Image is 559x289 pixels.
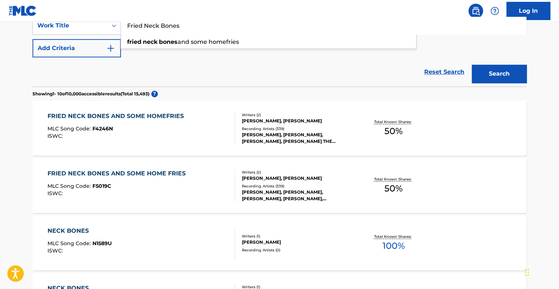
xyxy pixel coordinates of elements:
[242,126,352,132] div: Recording Artists ( 339 )
[374,119,413,125] p: Total Known Shares:
[506,2,550,20] a: Log In
[47,240,92,247] span: MLC Song Code :
[33,91,149,97] p: Showing 1 - 10 of 10,000 accessible results (Total 15,493 )
[143,38,157,45] strong: neck
[127,38,141,45] strong: fried
[487,4,502,18] div: Help
[374,234,413,239] p: Total Known Shares:
[242,118,352,124] div: [PERSON_NAME], [PERSON_NAME]
[159,38,178,45] strong: bones
[472,65,526,83] button: Search
[471,7,480,15] img: search
[33,158,526,213] a: FRIED NECK BONES AND SOME HOME FRIESMLC Song Code:F5019CISWC:Writers (2)[PERSON_NAME], [PERSON_NA...
[92,183,111,189] span: F5019C
[374,176,413,182] p: Total Known Shares:
[242,175,352,182] div: [PERSON_NAME], [PERSON_NAME]
[178,38,239,45] span: and some homefries
[33,216,526,270] a: NECK BONESMLC Song Code:N1589UISWC:Writers (1)[PERSON_NAME]Recording Artists (0)Total Known Share...
[522,254,559,289] iframe: Chat Widget
[47,227,112,235] div: NECK BONES
[33,101,526,156] a: FRIED NECK BONES AND SOME HOMEFRIESMLC Song Code:F4246NISWC:Writers (2)[PERSON_NAME], [PERSON_NAM...
[242,112,352,118] div: Writers ( 2 )
[106,44,115,53] img: 9d2ae6d4665cec9f34b9.svg
[151,91,158,97] span: ?
[47,169,189,178] div: FRIED NECK BONES AND SOME HOME FRIES
[9,5,37,16] img: MLC Logo
[421,64,468,80] a: Reset Search
[242,132,352,145] div: [PERSON_NAME], [PERSON_NAME], [PERSON_NAME], [PERSON_NAME] THE AUTOMATOR, [PERSON_NAME], [PERSON_...
[468,4,483,18] a: Public Search
[33,16,526,87] form: Search Form
[47,112,187,121] div: FRIED NECK BONES AND SOME HOMEFRIES
[47,190,65,197] span: ISWC :
[242,233,352,239] div: Writers ( 1 )
[242,183,352,189] div: Recording Artists ( 339 )
[242,247,352,253] div: Recording Artists ( 0 )
[384,182,403,195] span: 50 %
[47,183,92,189] span: MLC Song Code :
[37,21,103,30] div: Work Title
[490,7,499,15] img: help
[242,239,352,246] div: [PERSON_NAME]
[382,239,404,252] span: 100 %
[384,125,403,138] span: 50 %
[525,261,529,283] div: Drag
[92,240,112,247] span: N1589U
[47,125,92,132] span: MLC Song Code :
[242,170,352,175] div: Writers ( 2 )
[33,39,121,57] button: Add Criteria
[47,133,65,139] span: ISWC :
[92,125,113,132] span: F4246N
[47,247,65,254] span: ISWC :
[242,189,352,202] div: [PERSON_NAME], [PERSON_NAME], [PERSON_NAME], [PERSON_NAME], [PERSON_NAME]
